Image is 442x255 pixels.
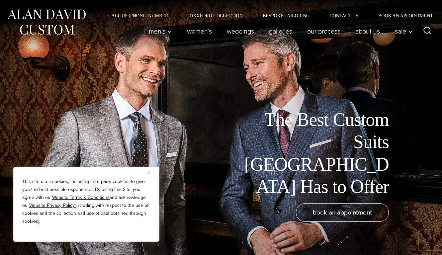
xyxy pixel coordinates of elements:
[29,202,75,209] a: Website Privacy Policy
[239,109,389,198] h1: The Best Custom Suits [GEOGRAPHIC_DATA] Has to Offer
[180,25,220,38] a: Women’s
[395,28,413,35] span: Sale
[52,194,110,201] a: Website Terms & Conditions
[98,13,180,18] a: Call Us [PHONE_NUMBER]
[419,23,435,39] button: View Search Form
[262,25,300,38] a: Galleries
[98,13,435,18] nav: Secondary Navigation
[296,203,389,222] a: book an appointment
[368,13,435,18] a: Book an Appointment
[180,13,253,18] a: Oxxford Collection
[253,13,319,18] a: Bespoke Tailoring
[141,25,416,38] nav: Primary Navigation
[149,28,172,35] span: Men’s
[22,178,150,225] p: This site uses cookies, including third party cookies, to give you the best possible experience. ...
[148,171,151,174] img: Close
[148,168,156,176] button: Close
[220,25,262,38] a: weddings
[313,208,372,217] span: book an appointment
[7,7,86,37] img: Alan David Custom
[348,25,388,38] a: About Us
[319,13,368,18] a: Contact Us
[300,25,348,38] a: Our Process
